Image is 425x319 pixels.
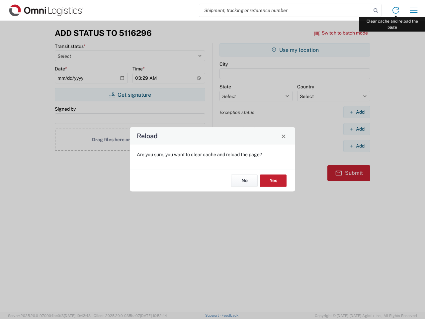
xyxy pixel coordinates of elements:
p: Are you sure, you want to clear cache and reload the page? [137,152,288,158]
input: Shipment, tracking or reference number [199,4,371,17]
button: Yes [260,174,287,187]
h4: Reload [137,131,158,141]
button: No [231,174,258,187]
button: Close [279,131,288,141]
